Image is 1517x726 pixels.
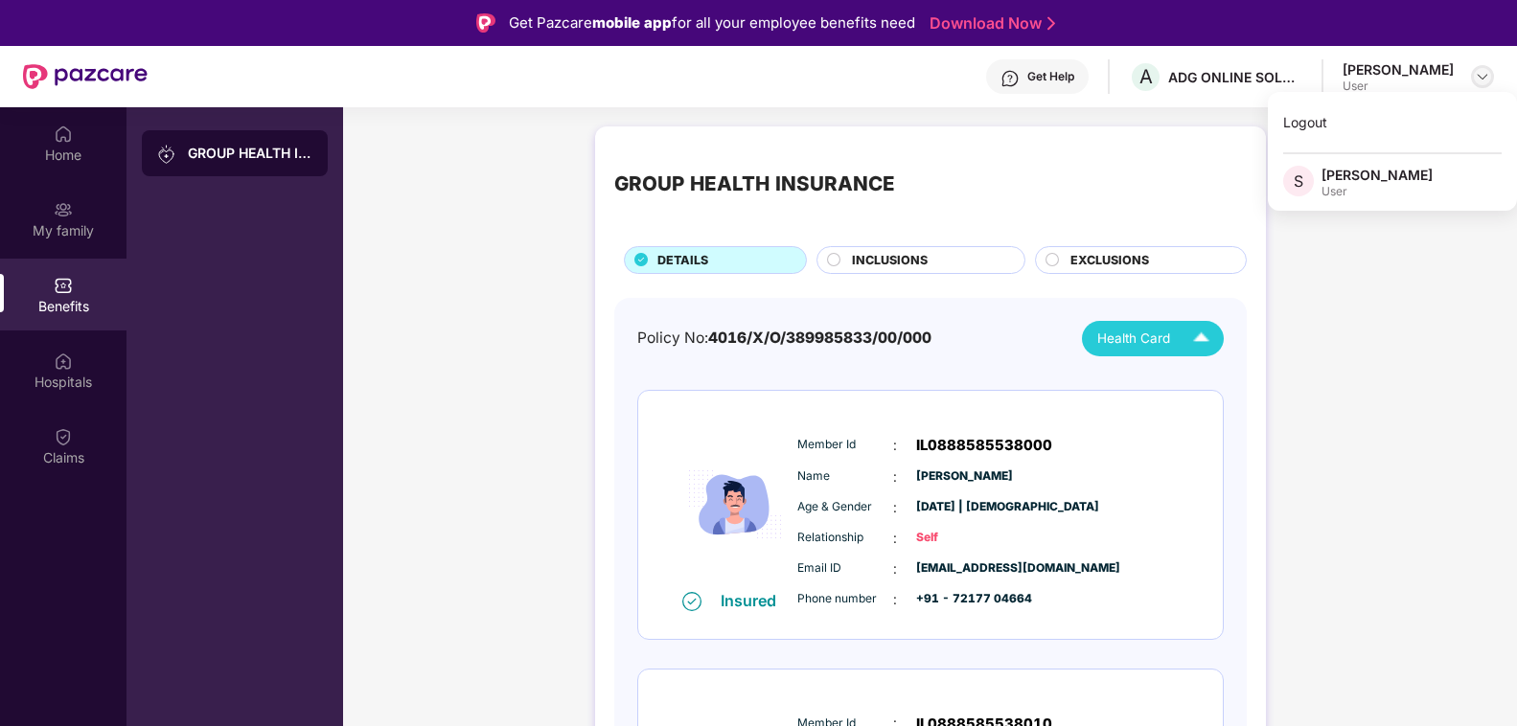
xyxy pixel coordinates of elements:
div: Get Pazcare for all your employee benefits need [509,11,915,34]
img: svg+xml;base64,PHN2ZyB3aWR0aD0iMjAiIGhlaWdodD0iMjAiIHZpZXdCb3g9IjAgMCAyMCAyMCIgZmlsbD0ibm9uZSIgeG... [157,145,176,164]
span: DETAILS [657,251,708,270]
img: svg+xml;base64,PHN2ZyBpZD0iSGVscC0zMngzMiIgeG1sbnM9Imh0dHA6Ly93d3cudzMub3JnLzIwMDAvc3ZnIiB3aWR0aD... [1000,69,1020,88]
img: svg+xml;base64,PHN2ZyBpZD0iRHJvcGRvd24tMzJ4MzIiIHhtbG5zPSJodHRwOi8vd3d3LnczLm9yZy8yMDAwL3N2ZyIgd2... [1475,69,1490,84]
div: [PERSON_NAME] [1322,166,1433,184]
img: Logo [476,13,495,33]
span: 4016/X/O/389985833/00/000 [708,329,931,347]
img: svg+xml;base64,PHN2ZyB3aWR0aD0iMjAiIGhlaWdodD0iMjAiIHZpZXdCb3g9IjAgMCAyMCAyMCIgZmlsbD0ibm9uZSIgeG... [54,200,73,219]
a: Download Now [930,13,1049,34]
img: svg+xml;base64,PHN2ZyBpZD0iQ2xhaW0iIHhtbG5zPSJodHRwOi8vd3d3LnczLm9yZy8yMDAwL3N2ZyIgd2lkdGg9IjIwIi... [54,427,73,446]
span: [DATE] | [DEMOGRAPHIC_DATA] [916,498,1012,516]
div: User [1322,184,1433,199]
span: EXCLUSIONS [1070,251,1149,270]
span: Relationship [797,529,893,547]
span: : [893,528,897,549]
span: [EMAIL_ADDRESS][DOMAIN_NAME] [916,559,1012,578]
div: Get Help [1027,69,1074,84]
div: Policy No: [637,327,931,350]
span: Email ID [797,559,893,578]
img: svg+xml;base64,PHN2ZyBpZD0iSG9zcGl0YWxzIiB4bWxucz0iaHR0cDovL3d3dy53My5vcmcvMjAwMC9zdmciIHdpZHRoPS... [54,352,73,371]
img: svg+xml;base64,PHN2ZyB4bWxucz0iaHR0cDovL3d3dy53My5vcmcvMjAwMC9zdmciIHdpZHRoPSIxNiIgaGVpZ2h0PSIxNi... [682,592,701,611]
span: Health Card [1097,329,1170,349]
span: INCLUSIONS [852,251,928,270]
img: icon [678,419,793,590]
img: svg+xml;base64,PHN2ZyBpZD0iQmVuZWZpdHMiIHhtbG5zPSJodHRwOi8vd3d3LnczLm9yZy8yMDAwL3N2ZyIgd2lkdGg9Ij... [54,276,73,295]
div: Logout [1268,103,1517,141]
span: +91 - 72177 04664 [916,590,1012,608]
span: Phone number [797,590,893,608]
span: A [1139,65,1153,88]
span: : [893,435,897,456]
span: : [893,497,897,518]
img: Stroke [1047,13,1055,34]
img: New Pazcare Logo [23,64,148,89]
span: Member Id [797,436,893,454]
div: User [1343,79,1454,94]
span: : [893,589,897,610]
span: S [1294,170,1303,193]
span: Self [916,529,1012,547]
button: Health Card [1082,321,1224,356]
span: Name [797,467,893,486]
div: GROUP HEALTH INSURANCE [614,169,895,199]
img: Icuh8uwCUCF+XjCZyLQsAKiDCM9HiE6CMYmKQaPGkZKaA32CAAACiQcFBJY0IsAAAAASUVORK5CYII= [1184,322,1218,355]
span: : [893,558,897,579]
div: [PERSON_NAME] [1343,60,1454,79]
strong: mobile app [592,13,672,32]
div: ADG ONLINE SOLUTIONS PRIVATE LIMITED [1168,68,1302,86]
img: svg+xml;base64,PHN2ZyBpZD0iSG9tZSIgeG1sbnM9Imh0dHA6Ly93d3cudzMub3JnLzIwMDAvc3ZnIiB3aWR0aD0iMjAiIG... [54,125,73,144]
div: GROUP HEALTH INSURANCE [188,144,312,163]
span: [PERSON_NAME] [916,467,1012,486]
span: IL0888585538000 [916,434,1052,457]
div: Insured [721,591,788,610]
span: : [893,466,897,488]
span: Age & Gender [797,498,893,516]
